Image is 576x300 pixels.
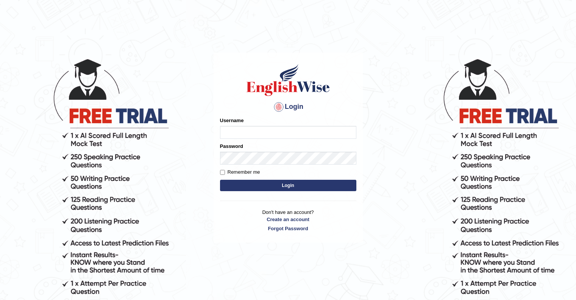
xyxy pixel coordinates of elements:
input: Remember me [220,170,225,175]
img: Logo of English Wise sign in for intelligent practice with AI [245,63,331,97]
label: Password [220,143,243,150]
a: Create an account [220,216,356,223]
button: Login [220,180,356,191]
label: Username [220,117,244,124]
label: Remember me [220,168,260,176]
a: Forgot Password [220,225,356,232]
p: Don't have an account? [220,209,356,232]
h4: Login [220,101,356,113]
